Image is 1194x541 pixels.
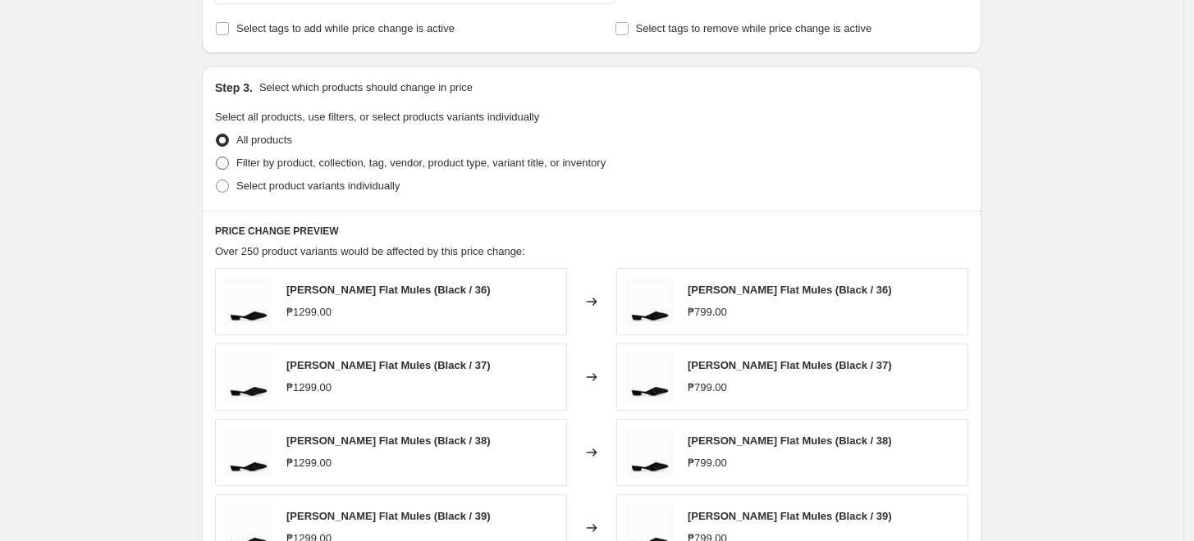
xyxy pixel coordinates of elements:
[625,277,675,326] img: Skinner_Black_2_80x.jpg
[688,455,727,471] div: ₱799.00
[259,80,473,96] p: Select which products should change in price
[286,284,491,296] span: [PERSON_NAME] Flat Mules (Black / 36)
[215,245,525,257] span: Over 250 product variants would be affected by this price change:
[688,510,892,522] span: [PERSON_NAME] Flat Mules (Black / 39)
[286,359,491,371] span: [PERSON_NAME] Flat Mules (Black / 37)
[236,157,606,169] span: Filter by product, collection, tag, vendor, product type, variant title, or inventory
[688,359,892,371] span: [PERSON_NAME] Flat Mules (Black / 37)
[286,304,332,321] div: ₱1299.00
[286,380,332,396] div: ₱1299.00
[224,352,273,402] img: Skinner_Black_2_80x.jpg
[625,428,675,477] img: Skinner_Black_2_80x.jpg
[636,22,872,34] span: Select tags to remove while price change is active
[286,455,332,471] div: ₱1299.00
[688,304,727,321] div: ₱799.00
[215,225,968,238] h6: PRICE CHANGE PREVIEW
[236,22,455,34] span: Select tags to add while price change is active
[224,277,273,326] img: Skinner_Black_2_80x.jpg
[236,180,400,192] span: Select product variants individually
[688,380,727,396] div: ₱799.00
[215,111,539,123] span: Select all products, use filters, or select products variants individually
[286,510,491,522] span: [PERSON_NAME] Flat Mules (Black / 39)
[215,80,253,96] h2: Step 3.
[688,434,892,447] span: [PERSON_NAME] Flat Mules (Black / 38)
[286,434,491,447] span: [PERSON_NAME] Flat Mules (Black / 38)
[625,352,675,402] img: Skinner_Black_2_80x.jpg
[688,284,892,296] span: [PERSON_NAME] Flat Mules (Black / 36)
[224,428,273,477] img: Skinner_Black_2_80x.jpg
[236,134,292,146] span: All products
